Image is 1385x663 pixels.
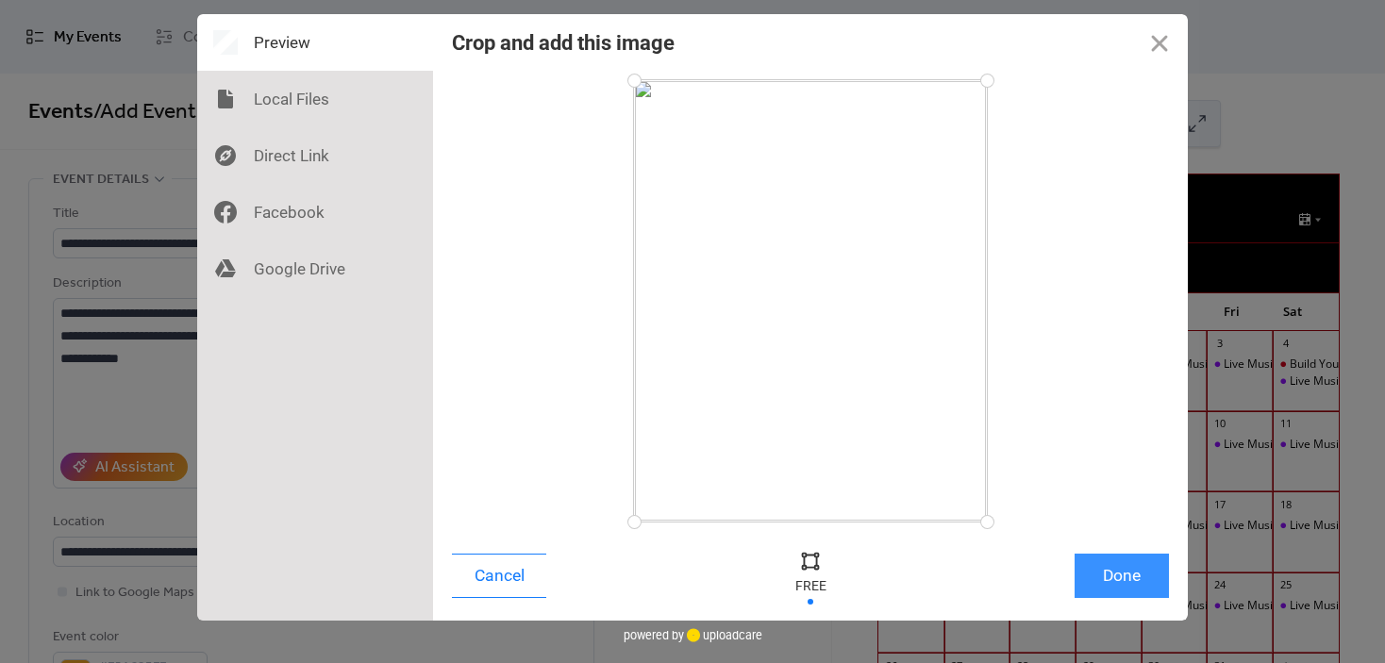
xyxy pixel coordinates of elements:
div: Google Drive [197,240,433,297]
div: Direct Link [197,127,433,184]
div: Facebook [197,184,433,240]
button: Done [1075,554,1169,598]
a: uploadcare [684,628,762,642]
button: Close [1131,14,1188,71]
div: powered by [624,621,762,649]
div: Crop and add this image [452,31,675,55]
button: Cancel [452,554,546,598]
div: Preview [197,14,433,71]
div: Local Files [197,71,433,127]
